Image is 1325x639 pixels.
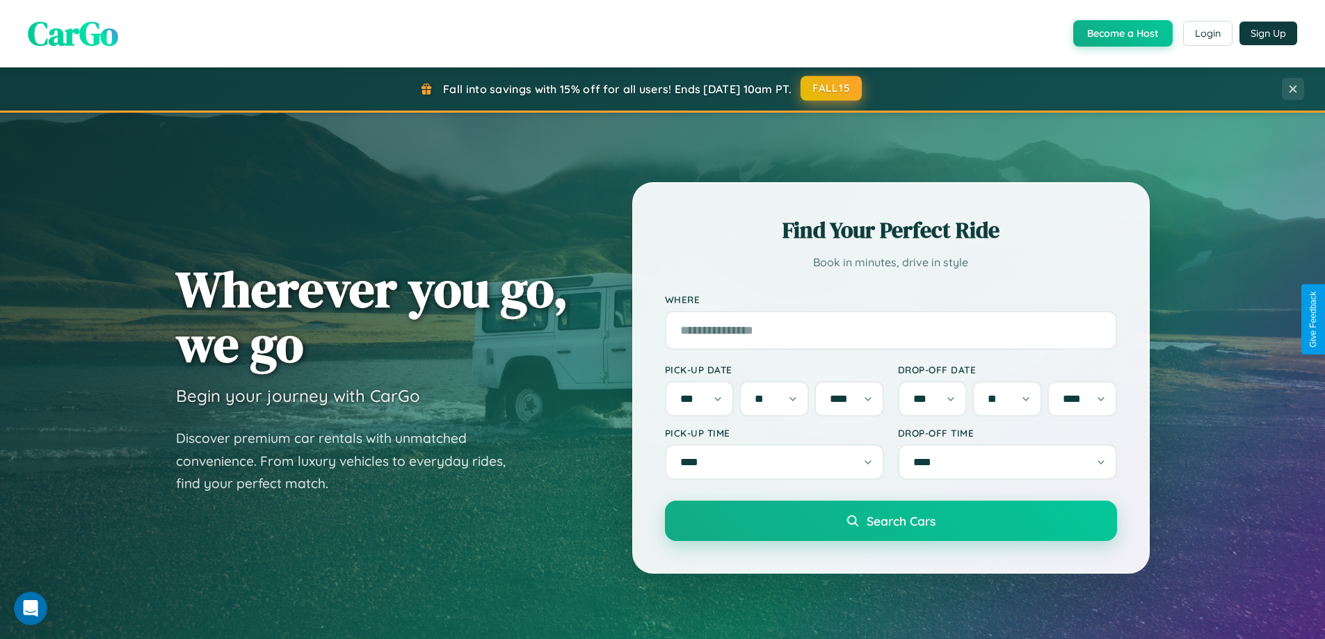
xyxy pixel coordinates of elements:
h1: Wherever you go, we go [176,261,568,371]
label: Where [665,293,1117,305]
button: Search Cars [665,501,1117,541]
button: Become a Host [1073,20,1173,47]
span: Fall into savings with 15% off for all users! Ends [DATE] 10am PT. [443,82,792,96]
h2: Find Your Perfect Ride [665,215,1117,245]
label: Pick-up Time [665,427,884,439]
p: Book in minutes, drive in style [665,252,1117,273]
button: Login [1183,21,1232,46]
span: CarGo [28,10,118,56]
label: Pick-up Date [665,364,884,375]
iframe: Intercom live chat [14,592,47,625]
label: Drop-off Date [898,364,1117,375]
h3: Begin your journey with CarGo [176,385,420,406]
button: FALL15 [801,76,862,101]
div: Give Feedback [1308,291,1318,348]
button: Sign Up [1239,22,1297,45]
label: Drop-off Time [898,427,1117,439]
span: Search Cars [867,513,935,528]
p: Discover premium car rentals with unmatched convenience. From luxury vehicles to everyday rides, ... [176,427,524,495]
